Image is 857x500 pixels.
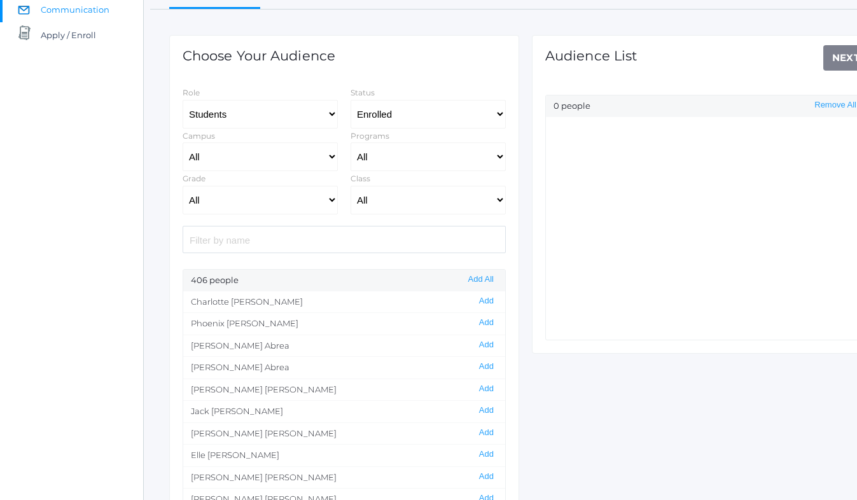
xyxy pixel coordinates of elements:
[475,340,498,351] button: Add
[475,296,498,307] button: Add
[183,270,505,291] div: 406 people
[183,378,505,401] li: [PERSON_NAME] [PERSON_NAME]
[183,356,505,378] li: [PERSON_NAME] Abrea
[475,317,498,328] button: Add
[475,471,498,482] button: Add
[183,88,200,97] label: Role
[183,312,505,335] li: Phoenix [PERSON_NAME]
[351,131,389,141] label: Programs
[183,131,215,141] label: Campus
[183,335,505,357] li: [PERSON_NAME] Abrea
[183,48,335,63] h1: Choose Your Audience
[475,449,498,460] button: Add
[183,422,505,445] li: [PERSON_NAME] [PERSON_NAME]
[183,174,206,183] label: Grade
[41,22,96,48] span: Apply / Enroll
[183,400,505,422] li: Jack [PERSON_NAME]
[475,384,498,394] button: Add
[183,466,505,489] li: [PERSON_NAME] [PERSON_NAME]
[183,444,505,466] li: Elle [PERSON_NAME]
[545,48,638,63] h1: Audience List
[475,427,498,438] button: Add
[183,226,506,253] input: Filter by name
[464,274,498,285] button: Add All
[351,174,370,183] label: Class
[475,361,498,372] button: Add
[351,88,375,97] label: Status
[475,405,498,416] button: Add
[183,291,505,313] li: Charlotte [PERSON_NAME]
